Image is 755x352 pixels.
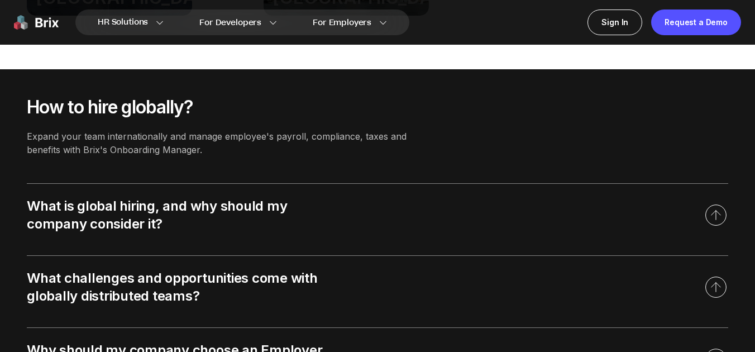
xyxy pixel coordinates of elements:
[98,13,148,31] span: HR Solutions
[27,96,728,118] p: How to hire globally?
[27,130,434,156] div: Expand your team internationally and manage employee's payroll, compliance, taxes and benefits wi...
[199,17,261,28] span: For Developers
[27,269,328,305] div: What challenges and opportunities come with globally distributed teams?
[587,9,642,35] a: Sign In
[651,9,741,35] a: Request a Demo
[313,17,371,28] span: For Employers
[27,197,328,233] div: What is global hiring, and why should my company consider it?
